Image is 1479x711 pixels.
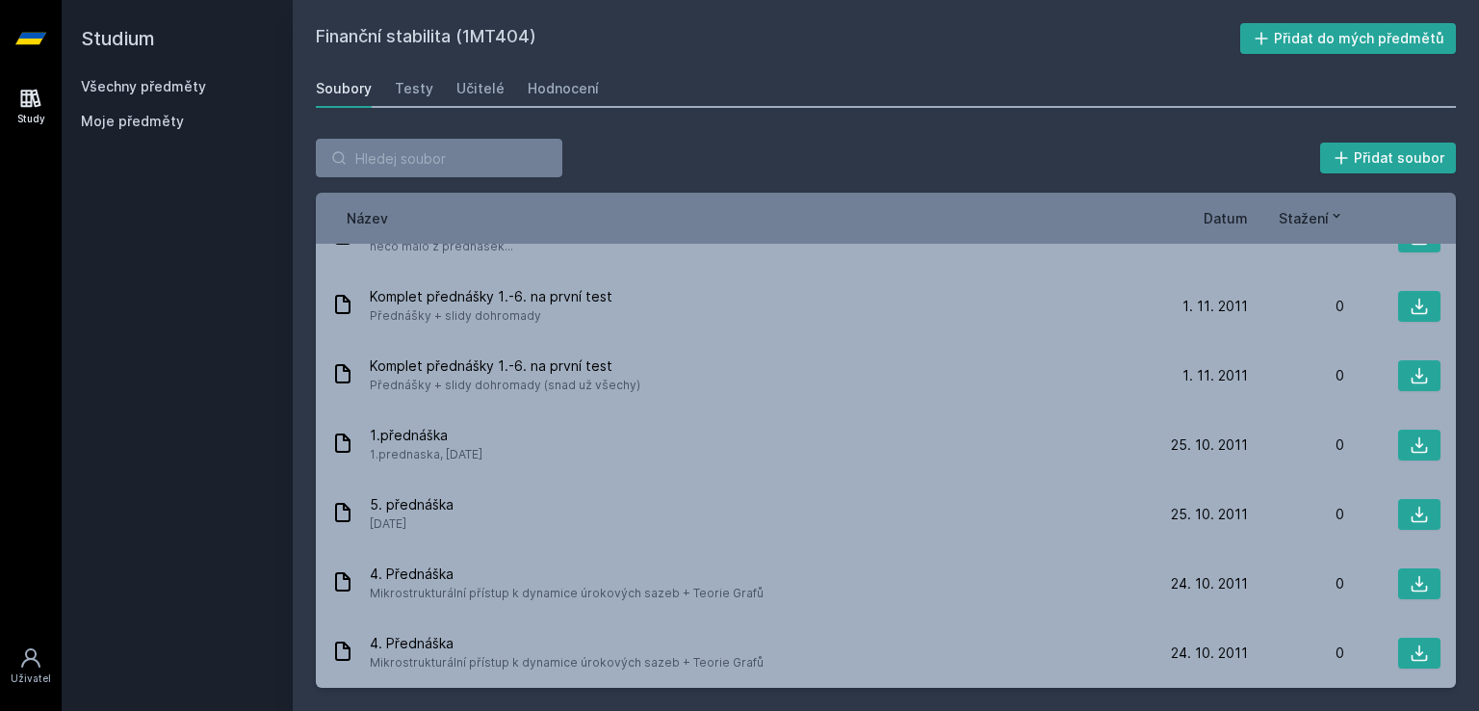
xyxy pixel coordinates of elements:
[395,79,433,98] div: Testy
[1182,297,1248,316] span: 1. 11. 2011
[1279,208,1344,228] button: Stažení
[1171,505,1248,524] span: 25. 10. 2011
[1240,23,1457,54] button: Přidat do mých předmětů
[1182,366,1248,385] span: 1. 11. 2011
[11,671,51,686] div: Uživatel
[1171,435,1248,455] span: 25. 10. 2011
[370,634,764,653] span: 4. Přednáška
[81,112,184,131] span: Moje předměty
[370,514,454,534] span: [DATE]
[370,426,482,445] span: 1.přednáška
[395,69,433,108] a: Testy
[81,78,206,94] a: Všechny předměty
[316,139,562,177] input: Hledej soubor
[370,237,513,256] span: něco málo z přednášek...
[17,112,45,126] div: Study
[456,69,505,108] a: Učitelé
[1248,435,1344,455] div: 0
[316,23,1240,54] h2: Finanční stabilita (1MT404)
[1248,366,1344,385] div: 0
[1171,574,1248,593] span: 24. 10. 2011
[370,445,482,464] span: 1.prednaska, [DATE]
[370,306,612,326] span: Přednášky + slidy dohromady
[1248,644,1344,663] div: 0
[1248,297,1344,316] div: 0
[4,637,58,696] a: Uživatel
[1204,208,1248,228] button: Datum
[370,565,764,584] span: 4. Přednáška
[1171,644,1248,663] span: 24. 10. 2011
[370,653,764,672] span: Mikrostrukturální přístup k dynamice úrokových sazeb + Teorie Grafů
[316,69,372,108] a: Soubory
[1320,143,1457,173] button: Přidat soubor
[370,376,640,395] span: Přednášky + slidy dohromady (snad už všechy)
[1248,505,1344,524] div: 0
[370,495,454,514] span: 5. přednáška
[456,79,505,98] div: Učitelé
[528,69,599,108] a: Hodnocení
[347,208,388,228] button: Název
[1279,208,1329,228] span: Stažení
[4,77,58,136] a: Study
[316,79,372,98] div: Soubory
[370,287,612,306] span: Komplet přednášky 1.-6. na první test
[1248,574,1344,593] div: 0
[370,356,640,376] span: Komplet přednášky 1.-6. na první test
[370,584,764,603] span: Mikrostrukturální přístup k dynamice úrokových sazeb + Teorie Grafů
[528,79,599,98] div: Hodnocení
